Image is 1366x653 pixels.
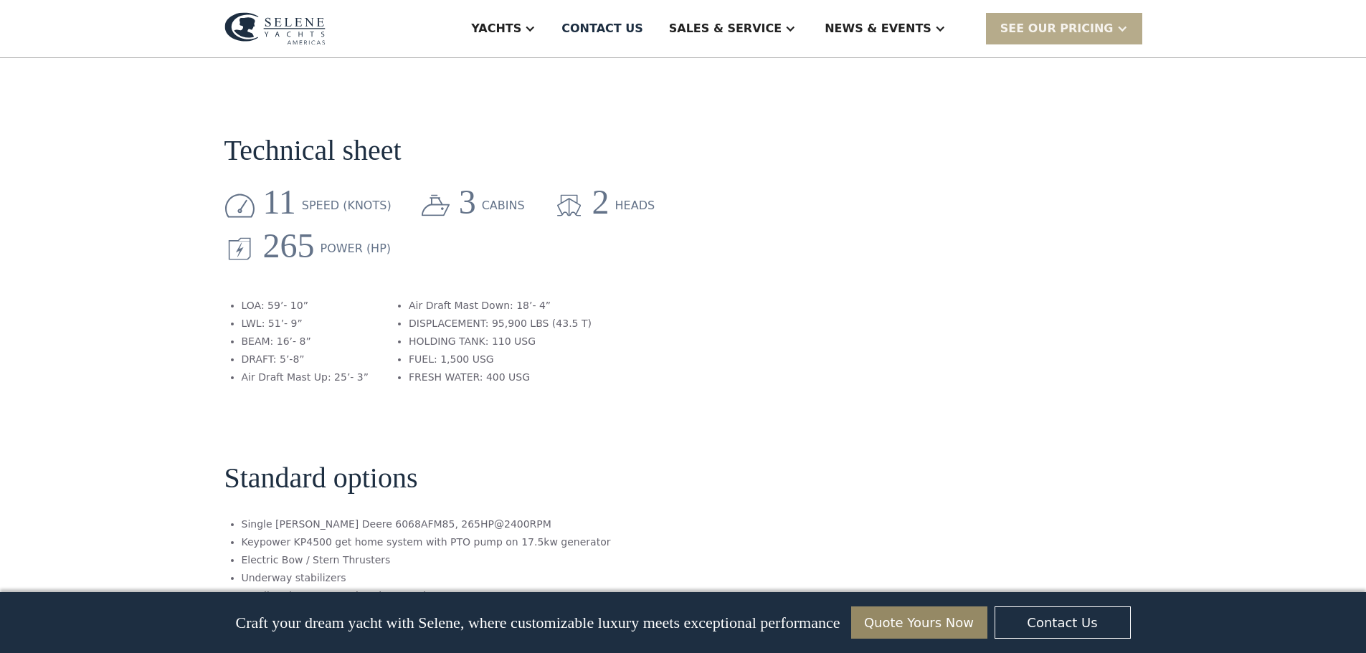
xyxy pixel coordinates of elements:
[242,298,369,313] li: LOA: 59’- 10”
[263,227,315,265] h2: 265
[615,197,655,214] div: heads
[1,489,229,527] span: Tick the box below to receive occasional updates, exclusive offers, and VIP access via text message.
[302,197,392,214] div: speed (knots)
[242,588,611,604] li: Steelhead ES1000 454kg Dingy Davit
[16,582,171,593] strong: Yes, I'd like to receive SMS updates.
[409,298,592,313] li: Air Draft Mast Down: 18’- 4”
[235,614,840,632] p: Craft your dream yacht with Selene, where customizable luxury meets exceptional performance
[4,626,13,636] input: I want to subscribe to your Newsletter.Unsubscribe any time by clicking the link at the bottom of...
[409,334,592,349] li: HOLDING TANK: 110 USG
[409,316,592,331] li: DISPLACEMENT: 95,900 LBS (43.5 T)
[851,606,987,639] a: Quote Yours Now
[592,183,610,221] h2: 2
[4,627,131,651] strong: I want to subscribe to your Newsletter.
[825,20,931,37] div: News & EVENTS
[669,20,782,37] div: Sales & Service
[409,370,592,385] li: FRESH WATER: 400 USG
[242,517,611,532] li: Single [PERSON_NAME] Deere 6068AFM85, 265HP@2400RPM
[4,581,13,591] input: Yes, I'd like to receive SMS updates.Reply STOP to unsubscribe at any time.
[986,13,1142,44] div: SEE Our Pricing
[4,582,222,606] span: Reply STOP to unsubscribe at any time.
[224,12,326,45] img: logo
[995,606,1131,639] a: Contact Us
[471,20,521,37] div: Yachts
[561,20,643,37] div: Contact US
[224,135,402,166] h2: Technical sheet
[409,352,592,367] li: FUEL: 1,500 USG
[321,240,392,257] div: Power (HP)
[242,334,369,349] li: BEAM: 16’- 8”
[1,536,223,561] span: We respect your time - only the good stuff, never spam.
[263,183,296,221] h2: 11
[242,553,611,568] li: Electric Bow / Stern Thrusters
[242,316,369,331] li: LWL: 51’- 9”
[482,197,525,214] div: cabins
[242,571,611,586] li: Underway stabilizers
[1000,20,1114,37] div: SEE Our Pricing
[242,370,369,385] li: Air Draft Mast Up: 25’- 3”
[224,462,418,494] h2: Standard options
[242,352,369,367] li: DRAFT: 5’-8”
[242,535,611,550] li: Keypower KP4500 get home system with PTO pump on 17.5kw generator
[459,183,476,221] h2: 3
